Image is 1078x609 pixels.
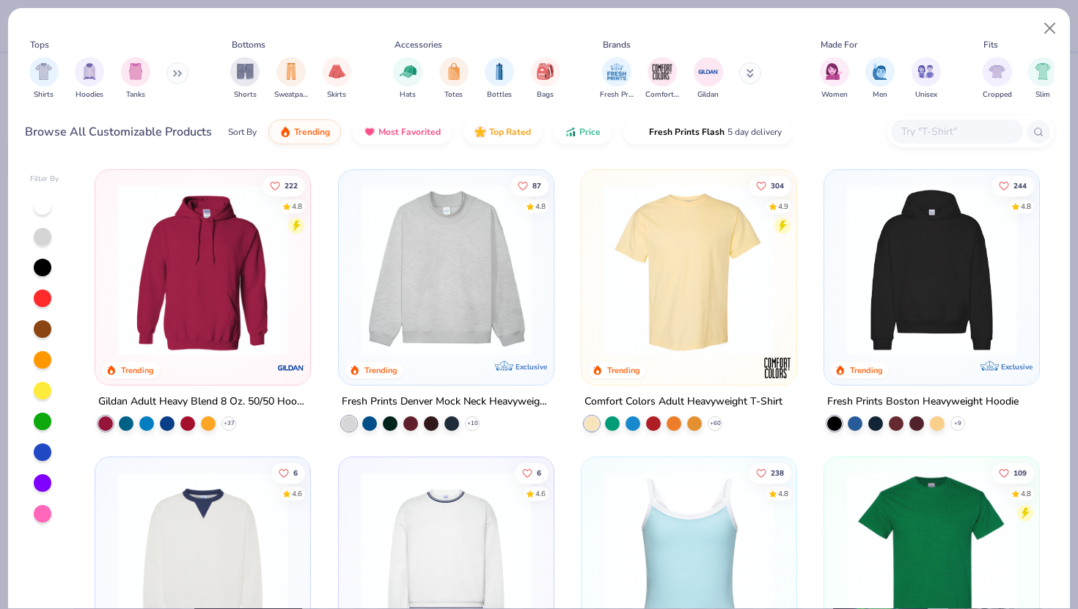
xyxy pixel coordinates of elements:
span: + 10 [466,419,477,428]
span: Shorts [234,89,257,100]
img: Slim Image [1035,63,1051,80]
span: Unisex [915,89,937,100]
button: Most Favorited [353,119,452,144]
img: Gildan logo [277,353,307,383]
img: Unisex Image [917,63,934,80]
button: Price [554,119,612,144]
div: filter for Women [820,57,849,100]
span: Price [579,126,601,138]
div: Accessories [395,38,442,51]
img: 91acfc32-fd48-4d6b-bdad-a4c1a30ac3fc [839,185,1024,355]
div: filter for Slim [1028,57,1057,100]
div: filter for Bags [531,57,560,100]
span: Fresh Prints Flash [649,126,725,138]
img: a90f7c54-8796-4cb2-9d6e-4e9644cfe0fe [539,185,725,355]
img: Fresh Prints Image [606,61,628,83]
div: filter for Fresh Prints [600,57,634,100]
div: filter for Tanks [121,57,150,100]
img: Tanks Image [128,63,144,80]
button: filter button [912,57,941,100]
button: filter button [645,57,679,100]
button: filter button [274,57,308,100]
button: filter button [531,57,560,100]
div: filter for Skirts [322,57,351,100]
button: Like [510,175,548,196]
button: Trending [268,119,341,144]
div: 4.9 [778,201,788,212]
img: Skirts Image [329,63,345,80]
img: e55d29c3-c55d-459c-bfd9-9b1c499ab3c6 [782,185,967,355]
button: Like [263,175,305,196]
div: Comfort Colors Adult Heavyweight T-Shirt [584,393,782,411]
span: Gildan [697,89,719,100]
span: 6 [536,470,540,477]
div: Fits [983,38,998,51]
div: Gildan Adult Heavy Blend 8 Oz. 50/50 Hooded Sweatshirt [98,393,307,411]
span: Top Rated [489,126,531,138]
span: Totes [444,89,463,100]
div: Fresh Prints Boston Heavyweight Hoodie [827,393,1019,411]
div: filter for Totes [439,57,469,100]
span: 304 [771,182,784,189]
button: Like [749,463,791,484]
img: most_fav.gif [364,126,375,138]
img: f5d85501-0dbb-4ee4-b115-c08fa3845d83 [353,185,539,355]
span: Tanks [126,89,145,100]
button: Like [749,175,791,196]
span: Shirts [34,89,54,100]
button: filter button [121,57,150,100]
div: Browse All Customizable Products [25,123,212,141]
span: Slim [1035,89,1050,100]
img: trending.gif [279,126,291,138]
img: Totes Image [446,63,462,80]
button: filter button [393,57,422,100]
span: + 9 [954,419,961,428]
img: Bags Image [537,63,553,80]
span: 222 [285,182,298,189]
div: filter for Comfort Colors [645,57,679,100]
div: Tops [30,38,49,51]
div: Bottoms [232,38,265,51]
img: Hats Image [400,63,417,80]
span: Cropped [983,89,1012,100]
img: Men Image [872,63,888,80]
button: filter button [29,57,59,100]
div: filter for Sweatpants [274,57,308,100]
div: 4.6 [292,489,302,500]
div: 4.8 [1021,201,1031,212]
img: Hoodies Image [81,63,98,80]
span: Skirts [327,89,346,100]
div: 4.8 [778,489,788,500]
button: filter button [600,57,634,100]
img: Shirts Image [35,63,52,80]
button: filter button [1028,57,1057,100]
img: Gildan Image [697,61,719,83]
img: Women Image [826,63,843,80]
div: Filter By [30,174,59,185]
span: 244 [1013,182,1027,189]
span: Comfort Colors [645,89,679,100]
button: Top Rated [463,119,542,144]
button: filter button [439,57,469,100]
button: filter button [694,57,723,100]
img: 029b8af0-80e6-406f-9fdc-fdf898547912 [596,185,782,355]
span: Trending [294,126,330,138]
img: Shorts Image [237,63,254,80]
button: filter button [322,57,351,100]
div: filter for Shorts [230,57,260,100]
div: filter for Hoodies [75,57,104,100]
div: 4.8 [535,201,545,212]
div: 4.8 [1021,489,1031,500]
span: Bottles [487,89,512,100]
span: Fresh Prints [600,89,634,100]
div: Sort By [228,125,257,139]
button: filter button [230,57,260,100]
input: Try "T-Shirt" [900,123,1013,140]
div: filter for Unisex [912,57,941,100]
button: filter button [865,57,895,100]
span: 109 [1013,470,1027,477]
img: Sweatpants Image [283,63,299,80]
span: + 37 [224,419,235,428]
span: 238 [771,470,784,477]
span: Hoodies [76,89,103,100]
